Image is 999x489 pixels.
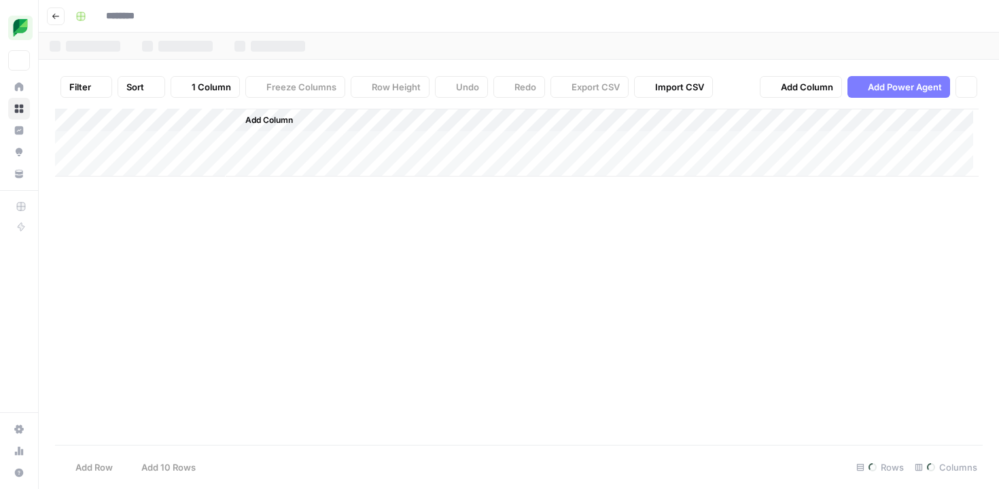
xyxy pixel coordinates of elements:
span: Add Column [781,80,833,94]
button: Add Column [228,111,298,129]
button: Add Row [55,456,121,478]
a: Insights [8,120,30,141]
a: Browse [8,98,30,120]
a: Settings [8,418,30,440]
div: Rows [851,456,909,478]
button: Row Height [351,76,430,98]
span: Undo [456,80,479,94]
span: Add Row [75,460,113,474]
button: Add Power Agent [847,76,950,98]
button: Sort [118,76,165,98]
div: Columns [909,456,983,478]
span: Redo [514,80,536,94]
button: Filter [60,76,112,98]
button: Add 10 Rows [121,456,204,478]
span: 1 Column [192,80,231,94]
a: Home [8,76,30,98]
a: Usage [8,440,30,462]
a: Opportunities [8,141,30,163]
span: Freeze Columns [266,80,336,94]
span: Add Column [245,114,293,126]
span: Add 10 Rows [141,460,196,474]
span: Add Power Agent [868,80,942,94]
button: Undo [435,76,488,98]
span: Row Height [372,80,421,94]
button: Help + Support [8,462,30,484]
span: Export CSV [572,80,620,94]
button: Export CSV [550,76,629,98]
button: Redo [493,76,545,98]
span: Filter [69,80,91,94]
button: Workspace: SproutSocial [8,11,30,45]
button: Import CSV [634,76,713,98]
img: SproutSocial Logo [8,16,33,40]
button: 1 Column [171,76,240,98]
button: Freeze Columns [245,76,345,98]
span: Sort [126,80,144,94]
a: Your Data [8,163,30,185]
span: Import CSV [655,80,704,94]
button: Add Column [760,76,842,98]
